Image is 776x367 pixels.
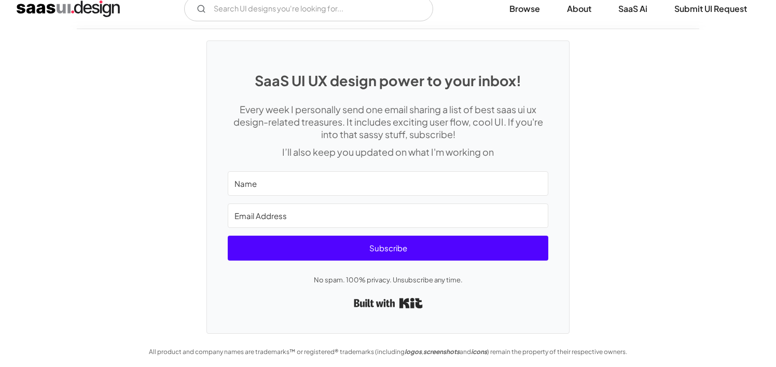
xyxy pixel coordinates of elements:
[228,203,548,228] input: Email Address
[228,146,548,158] p: I’ll also keep you updated on what I'm working on
[471,348,487,356] em: icons
[17,1,120,17] a: home
[228,103,548,141] p: Every week I personally send one email sharing a list of best saas ui ux design-related treasures...
[228,236,548,261] button: Subscribe
[354,294,423,312] a: Built with Kit
[144,346,632,358] div: All product and company names are trademarks™ or registered® trademarks (including , and ) remain...
[228,171,548,196] input: Name
[423,348,460,356] em: screenshots
[228,72,548,89] h1: SaaS UI UX design power to your inbox!
[228,274,548,286] p: No spam. 100% privacy. Unsubscribe any time.
[405,348,422,356] em: logos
